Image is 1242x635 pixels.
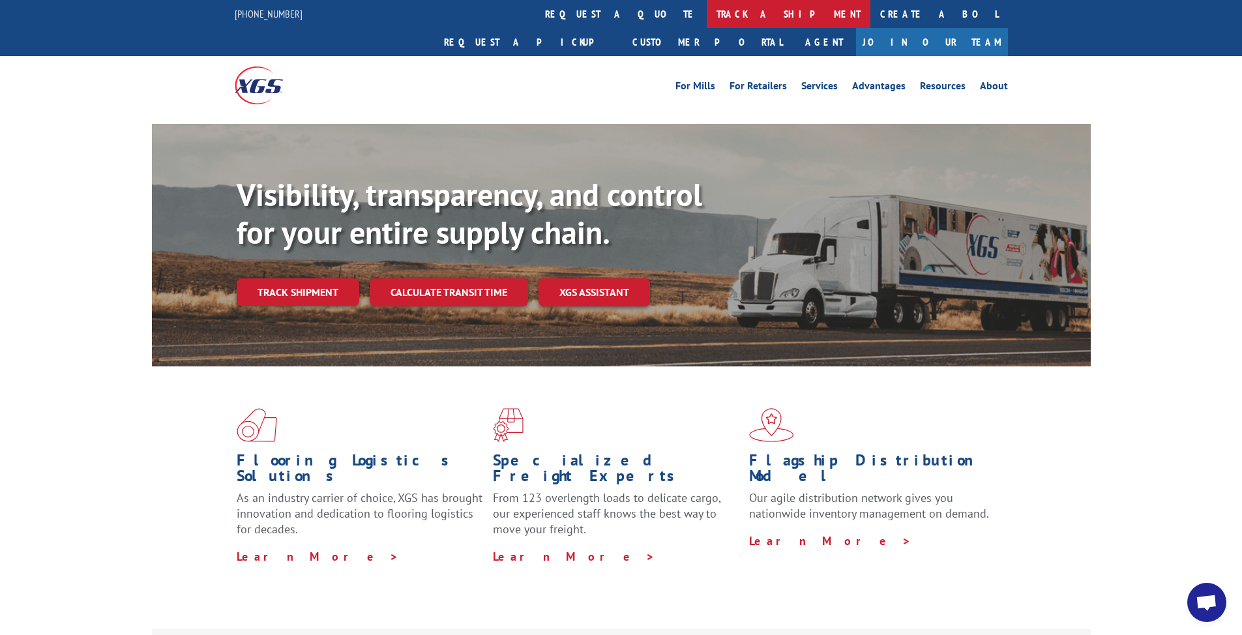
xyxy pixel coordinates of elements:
[1187,583,1226,622] div: Open chat
[539,278,650,306] a: XGS ASSISTANT
[237,408,277,442] img: xgs-icon-total-supply-chain-intelligence-red
[675,81,715,95] a: For Mills
[493,408,524,442] img: xgs-icon-focused-on-flooring-red
[730,81,787,95] a: For Retailers
[493,490,739,548] p: From 123 overlength loads to delicate cargo, our experienced staff knows the best way to move you...
[493,452,739,490] h1: Specialized Freight Experts
[235,7,303,20] a: [PHONE_NUMBER]
[749,490,989,521] span: Our agile distribution network gives you nationwide inventory management on demand.
[749,408,794,442] img: xgs-icon-flagship-distribution-model-red
[749,452,996,490] h1: Flagship Distribution Model
[792,28,856,56] a: Agent
[801,81,838,95] a: Services
[237,452,483,490] h1: Flooring Logistics Solutions
[493,549,655,564] a: Learn More >
[237,278,359,306] a: Track shipment
[920,81,966,95] a: Resources
[852,81,906,95] a: Advantages
[980,81,1008,95] a: About
[856,28,1008,56] a: Join Our Team
[434,28,623,56] a: Request a pickup
[623,28,792,56] a: Customer Portal
[237,490,482,537] span: As an industry carrier of choice, XGS has brought innovation and dedication to flooring logistics...
[749,533,911,548] a: Learn More >
[237,174,702,252] b: Visibility, transparency, and control for your entire supply chain.
[370,278,528,306] a: Calculate transit time
[237,549,399,564] a: Learn More >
